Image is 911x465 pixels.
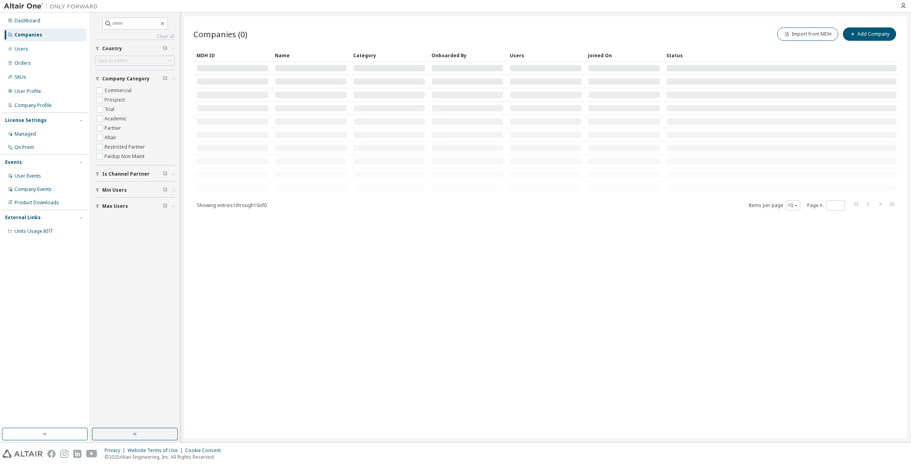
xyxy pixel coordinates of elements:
[105,142,146,152] label: Restricted Partner
[105,124,123,133] label: Partner
[95,182,175,199] button: Min Users
[95,198,175,215] button: Max Users
[97,58,128,64] div: Click to select
[14,131,36,137] div: Managed
[105,447,128,454] div: Privacy
[510,49,582,62] div: Users
[4,2,102,10] img: Altair One
[14,144,34,151] div: On Prem
[14,46,28,52] div: Users
[163,76,168,82] span: Clear filter
[185,447,225,454] div: Cookie Consent
[86,450,97,458] img: youtube.svg
[60,450,69,458] img: instagram.svg
[105,86,133,95] label: Commercial
[14,186,52,193] div: Company Events
[105,133,118,142] label: Altair
[102,171,150,177] span: Is Channel Partner
[163,187,168,193] span: Clear filter
[105,105,116,114] label: Trial
[5,117,47,124] div: License Settings
[95,40,175,57] button: Country
[14,173,41,179] div: User Events
[102,187,127,193] span: Min Users
[197,49,269,62] div: MDH ID
[73,450,81,458] img: linkedin.svg
[163,203,168,209] span: Clear filter
[588,49,660,62] div: Joined On
[807,200,845,211] span: Page n.
[749,200,800,211] span: Items per page
[105,95,126,105] label: Prospect
[95,70,175,87] button: Company Category
[431,49,503,62] div: Onboarded By
[14,18,40,24] div: Dashboard
[197,202,267,209] span: Showing entries 1 through 10 of 0
[105,454,225,460] p: © 2025 Altair Engineering, Inc. All Rights Reserved.
[105,152,146,161] label: Paidup Non Maint
[102,76,150,82] span: Company Category
[14,88,41,94] div: User Profile
[105,114,128,124] label: Academic
[96,56,174,65] div: Click to select
[5,214,41,221] div: External Links
[102,203,128,209] span: Max Users
[843,27,896,41] button: Add Company
[14,32,42,38] div: Companies
[47,450,56,458] img: facebook.svg
[14,200,59,206] div: Product Downloads
[95,165,175,183] button: Is Channel Partner
[788,202,798,209] button: 10
[14,60,31,66] div: Orders
[14,102,52,109] div: Company Profile
[102,45,122,52] span: Country
[777,27,838,41] button: Import from MDH
[128,447,185,454] div: Website Terms of Use
[2,450,43,458] img: altair_logo.svg
[275,49,347,62] div: Name
[14,228,53,234] span: Units Usage BI
[163,171,168,177] span: Clear filter
[163,45,168,52] span: Clear filter
[5,159,22,165] div: Events
[666,49,897,62] div: Status
[95,33,175,40] a: Clear all
[14,74,26,80] div: SKUs
[353,49,425,62] div: Category
[193,29,247,40] span: Companies (0)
